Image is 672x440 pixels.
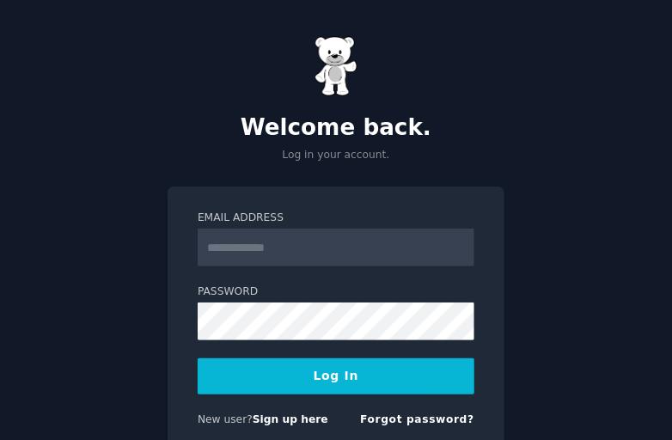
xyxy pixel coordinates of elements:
h2: Welcome back. [168,114,504,142]
label: Password [198,284,474,300]
span: New user? [198,413,253,425]
a: Forgot password? [360,413,474,425]
p: Log in your account. [168,148,504,163]
a: Sign up here [253,413,328,425]
button: Log In [198,358,474,394]
img: Gummy Bear [315,36,357,96]
label: Email Address [198,211,474,226]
